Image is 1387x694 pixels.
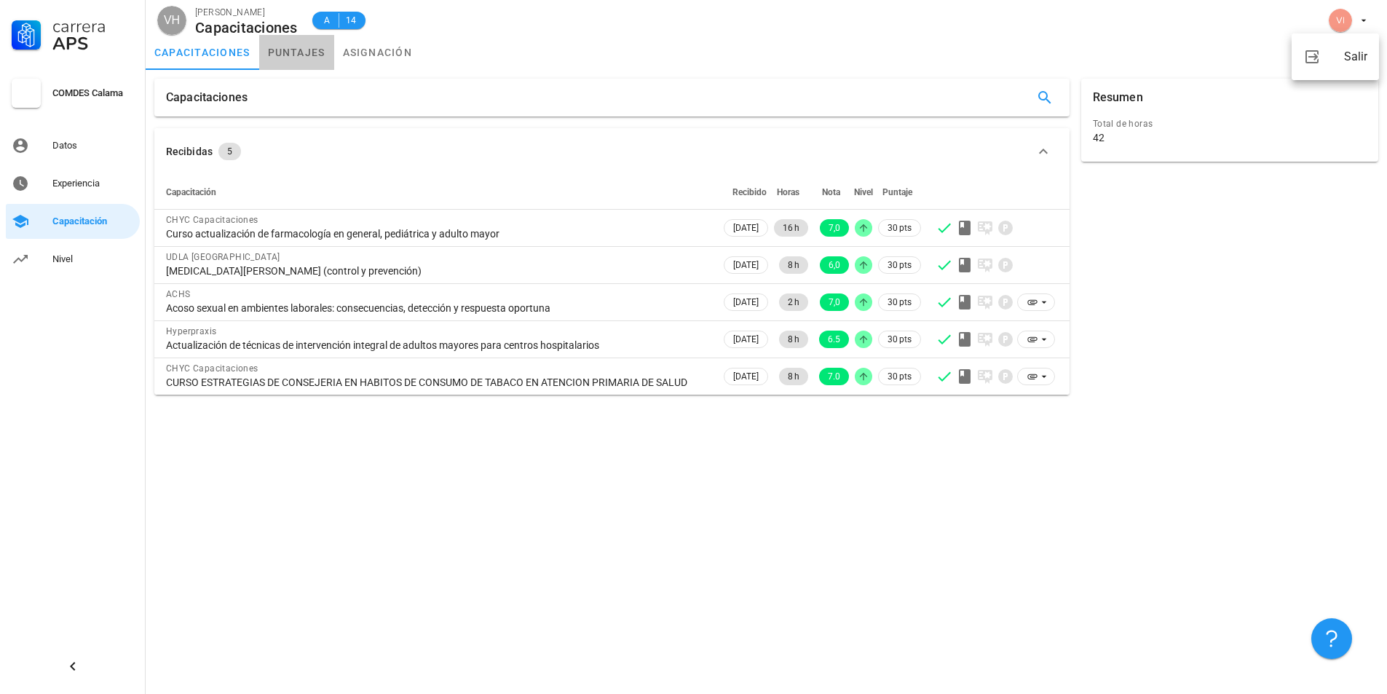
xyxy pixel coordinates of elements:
[788,331,799,348] span: 8 h
[334,35,422,70] a: asignación
[888,332,912,347] span: 30 pts
[166,187,216,197] span: Capacitación
[52,253,134,265] div: Nivel
[888,221,912,235] span: 30 pts
[733,331,759,347] span: [DATE]
[52,216,134,227] div: Capacitación
[875,175,924,210] th: Puntaje
[1093,131,1105,144] div: 42
[829,256,840,274] span: 6,0
[166,363,258,374] span: CHYC Capacitaciones
[732,187,767,197] span: Recibido
[1329,9,1352,32] div: avatar
[52,35,134,52] div: APS
[1093,79,1143,117] div: Resumen
[52,178,134,189] div: Experiencia
[771,175,811,210] th: Horas
[154,128,1070,175] button: Recibidas 5
[788,293,799,311] span: 2 h
[1344,42,1367,71] div: Salir
[828,331,840,348] span: 6.5
[888,369,912,384] span: 30 pts
[1093,117,1367,131] div: Total de horas
[788,368,799,385] span: 8 h
[166,79,248,117] div: Capacitaciones
[783,219,799,237] span: 16 h
[721,175,771,210] th: Recibido
[52,140,134,151] div: Datos
[829,293,840,311] span: 7,0
[854,187,873,197] span: Nivel
[6,128,140,163] a: Datos
[166,339,709,352] div: Actualización de técnicas de intervención integral de adultos mayores para centros hospitalarios
[811,175,852,210] th: Nota
[828,368,840,385] span: 7.0
[52,87,134,99] div: COMDES Calama
[345,13,357,28] span: 14
[852,175,875,210] th: Nivel
[166,289,191,299] span: ACHS
[733,294,759,310] span: [DATE]
[195,5,298,20] div: [PERSON_NAME]
[154,175,721,210] th: Capacitación
[888,295,912,309] span: 30 pts
[259,35,334,70] a: puntajes
[227,143,232,160] span: 5
[829,219,840,237] span: 7,0
[166,326,216,336] span: Hyperpraxis
[6,204,140,239] a: Capacitación
[166,227,709,240] div: Curso actualización de farmacología en general, pediátrica y adulto mayor
[6,242,140,277] a: Nivel
[788,256,799,274] span: 8 h
[166,301,709,315] div: Acoso sexual en ambientes laborales: consecuencias, detección y respuesta oportuna
[888,258,912,272] span: 30 pts
[146,35,259,70] a: capacitaciones
[52,17,134,35] div: Carrera
[166,143,213,159] div: Recibidas
[164,6,180,35] span: VH
[822,187,840,197] span: Nota
[733,220,759,236] span: [DATE]
[166,215,258,225] span: CHYC Capacitaciones
[166,252,280,262] span: UDLA [GEOGRAPHIC_DATA]
[166,376,709,389] div: CURSO ESTRATEGIAS DE CONSEJERIA EN HABITOS DE CONSUMO DE TABACO EN ATENCION PRIMARIA DE SALUD
[882,187,912,197] span: Puntaje
[777,187,799,197] span: Horas
[733,368,759,385] span: [DATE]
[321,13,333,28] span: A
[733,257,759,273] span: [DATE]
[157,6,186,35] div: avatar
[6,166,140,201] a: Experiencia
[166,264,709,277] div: [MEDICAL_DATA][PERSON_NAME] (control y prevención)
[195,20,298,36] div: Capacitaciones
